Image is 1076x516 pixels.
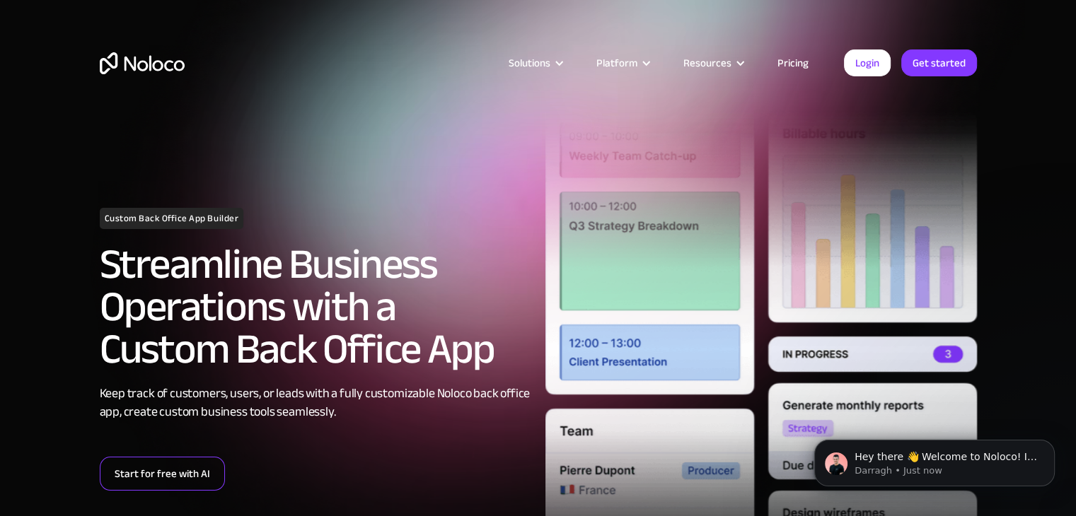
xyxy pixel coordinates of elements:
a: home [100,52,185,74]
div: Keep track of customers, users, or leads with a fully customizable Noloco back office app, create... [100,385,531,421]
iframe: Intercom notifications message [793,410,1076,509]
h2: Streamline Business Operations with a Custom Back Office App [100,243,531,370]
div: Solutions [491,54,579,72]
div: Platform [596,54,637,72]
a: Login [844,49,891,76]
a: Pricing [760,54,826,72]
div: Solutions [509,54,550,72]
a: Get started [901,49,977,76]
a: Start for free with AI [100,457,225,491]
h1: Custom Back Office App Builder [100,208,244,229]
div: Resources [666,54,760,72]
div: Resources [683,54,731,72]
div: Platform [579,54,666,72]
